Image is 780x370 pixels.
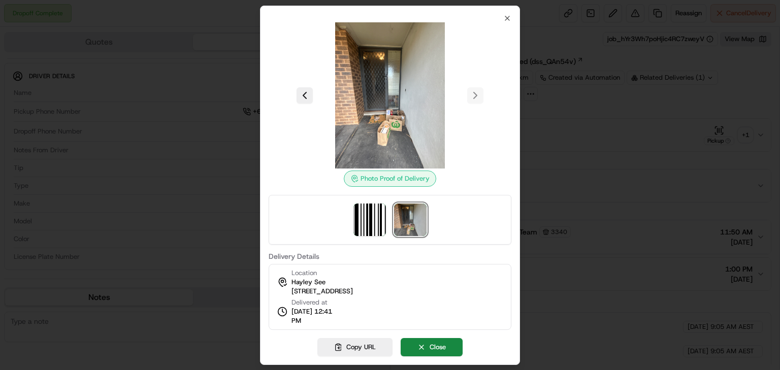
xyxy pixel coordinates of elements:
span: Hayley See [291,278,326,287]
button: Close [401,338,463,356]
img: photo_proof_of_delivery image [394,204,427,236]
span: [STREET_ADDRESS] [291,287,353,296]
img: photo_proof_of_delivery image [317,22,463,169]
div: Photo Proof of Delivery [344,171,436,187]
button: Copy URL [317,338,393,356]
label: Delivery Details [269,253,511,260]
img: barcode_scan_on_pickup image [353,204,386,236]
span: Delivered at [291,298,338,307]
span: [DATE] 12:41 PM [291,307,338,325]
span: Location [291,268,317,278]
